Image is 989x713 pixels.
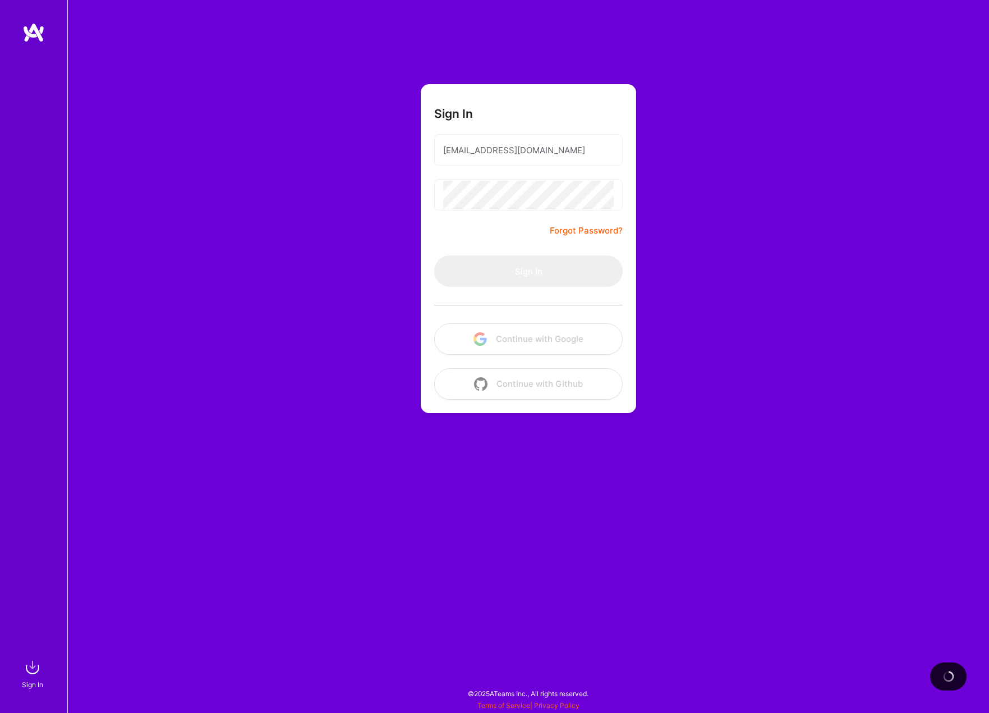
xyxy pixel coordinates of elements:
[67,679,989,707] div: © 2025 ATeams Inc., All rights reserved.
[474,377,487,391] img: icon
[443,136,614,164] input: Email...
[534,701,579,710] a: Privacy Policy
[24,656,44,691] a: sign inSign In
[21,656,44,679] img: sign in
[22,679,43,691] div: Sign In
[434,323,623,355] button: Continue with Google
[477,701,579,710] span: |
[942,670,955,683] img: loading
[434,368,623,400] button: Continue with Github
[434,255,623,287] button: Sign In
[434,107,473,121] h3: Sign In
[22,22,45,43] img: logo
[477,701,530,710] a: Terms of Service
[550,224,623,237] a: Forgot Password?
[473,332,487,346] img: icon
